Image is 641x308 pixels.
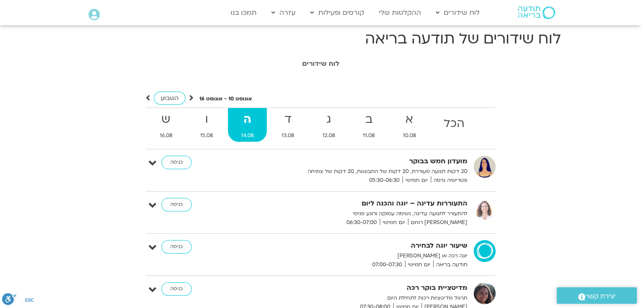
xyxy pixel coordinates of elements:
a: ו15.08 [187,108,226,142]
strong: מועדון חמש בבוקר [261,156,467,167]
strong: ג [309,110,349,129]
span: 16.08 [147,131,186,140]
a: כניסה [161,156,192,169]
h1: לוח שידורים [85,60,557,68]
span: 15.08 [187,131,226,140]
span: יום חמישי [380,218,408,227]
a: הכל [431,108,478,142]
span: 05:30-06:30 [366,176,402,185]
a: א10.08 [390,108,429,142]
a: קורסים ופעילות [306,5,368,21]
img: תודעה בריאה [518,6,555,19]
span: 12.08 [309,131,349,140]
a: תמכו בנו [226,5,261,21]
strong: ו [187,110,226,129]
a: כניסה [161,282,192,296]
strong: ה [228,110,267,129]
h1: לוח שידורים של תודעה בריאה [80,29,561,49]
strong: א [390,110,429,129]
p: אוגוסט 10 - אוגוסט 16 [199,95,252,103]
span: 13.08 [268,131,308,140]
strong: ד [268,110,308,129]
strong: מדיטציית בוקר רכה [261,282,467,294]
span: יצירת קשר [585,291,616,302]
a: יצירת קשר [557,287,637,304]
span: 11.08 [350,131,388,140]
a: ד13.08 [268,108,308,142]
a: ג12.08 [309,108,349,142]
strong: התעוררות עדינה – יוגה והכנה ליום [261,198,467,209]
strong: ש [147,110,186,129]
a: כניסה [161,240,192,254]
span: השבוע [161,94,179,102]
span: פטרישיה גרסה [431,176,467,185]
a: לוח שידורים [432,5,484,21]
p: יוגה רכה או [PERSON_NAME] [261,251,467,260]
span: יום חמישי [402,176,431,185]
span: 07:00-07:30 [369,260,405,269]
a: ב11.08 [350,108,388,142]
span: 06:30-07:00 [343,218,380,227]
p: להתעורר לתנועה עדינה, נשימה עמוקה ורוגע פנימי [261,209,467,218]
span: יום חמישי [405,260,433,269]
a: ה14.08 [228,108,267,142]
span: [PERSON_NAME] רוחם [408,218,467,227]
a: ש16.08 [147,108,186,142]
a: עזרה [267,5,300,21]
a: ההקלטות שלי [375,5,425,21]
span: 10.08 [390,131,429,140]
a: השבוע [154,92,185,105]
p: תרגול מדיטציות רכות לתחילת היום [261,294,467,303]
a: כניסה [161,198,192,211]
strong: שיעור יוגה לבחירה [261,240,467,251]
strong: הכל [431,114,478,133]
span: תודעה בריאה [433,260,467,269]
p: 20 דקות תנועה מעוררת, 20 דקות של התבוננות, 20 דקות של צמיחה [261,167,467,176]
span: 14.08 [228,131,267,140]
strong: ב [350,110,388,129]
